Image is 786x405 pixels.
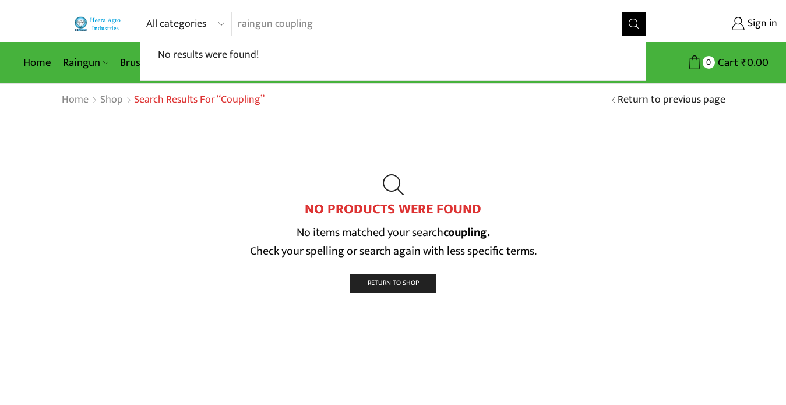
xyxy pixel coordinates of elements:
nav: Breadcrumb [61,93,265,108]
span: 0 [703,56,715,68]
a: Sign in [664,13,777,34]
strong: coupling. [443,223,490,242]
a: 0 Cart ₹0.00 [658,52,769,73]
a: Shop [100,93,124,108]
span: ₹ [741,54,747,72]
span: Sign in [745,16,777,31]
span: Return To Shop [368,277,419,288]
span: Cart [715,55,738,71]
div: No results were found! [140,48,646,63]
input: Search for... [232,12,608,36]
h1: Search results for “coupling” [134,94,265,107]
a: Return To Shop [350,274,437,293]
a: Raingun [57,49,114,76]
a: Home [61,93,89,108]
p: No items matched your search Check your spelling or search again with less specific terms. [61,223,725,260]
a: Brush Cutter [114,49,193,76]
h2: No products were found [61,201,725,218]
a: Return to previous page [618,93,725,108]
button: Search button [622,12,646,36]
a: Home [17,49,57,76]
bdi: 0.00 [741,54,769,72]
